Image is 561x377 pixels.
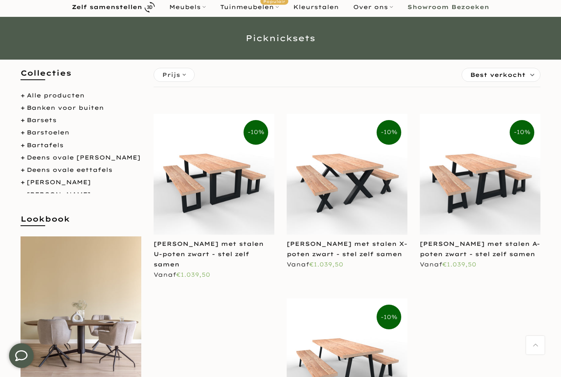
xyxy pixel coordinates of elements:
iframe: toggle-frame [1,335,42,376]
span: Best verkocht [470,68,526,81]
span: -10% [377,120,401,145]
a: Barsets [27,116,57,124]
a: [PERSON_NAME] met stalen A-poten zwart - stel zelf samen [420,240,540,258]
a: Barstoelen [27,129,69,136]
a: [PERSON_NAME] met stalen X-poten zwart - stel zelf samen [287,240,407,258]
a: [PERSON_NAME] met stalen U-poten zwart - stel zelf samen [154,240,264,268]
a: Deens ovale eettafels [27,166,113,173]
span: Vanaf [154,271,210,278]
span: €1.039,50 [309,261,343,268]
h5: Lookbook [21,214,141,232]
span: -10% [377,305,401,329]
h1: Picknicksets [40,34,521,42]
label: Sorteren:Best verkocht [462,68,540,81]
a: Over ons [346,2,400,12]
a: [PERSON_NAME] [27,178,91,186]
a: Kleurstalen [286,2,346,12]
a: Terug naar boven [526,336,545,354]
h5: Collecties [21,68,141,86]
a: TuinmeubelenPopulair [213,2,286,12]
a: Banken voor buiten [27,104,104,111]
span: Vanaf [287,261,343,268]
span: -10% [510,120,534,145]
a: Bartafels [27,141,64,149]
b: Zelf samenstellen [72,4,142,10]
a: Meubels [162,2,213,12]
a: [PERSON_NAME] [27,191,91,198]
span: €1.039,50 [442,261,476,268]
span: Prijs [162,70,180,79]
b: Showroom Bezoeken [407,4,489,10]
span: -10% [244,120,268,145]
a: Alle producten [27,92,85,99]
span: €1.039,50 [176,271,210,278]
a: Deens ovale [PERSON_NAME] [27,154,140,161]
a: Showroom Bezoeken [400,2,497,12]
span: Vanaf [420,261,476,268]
